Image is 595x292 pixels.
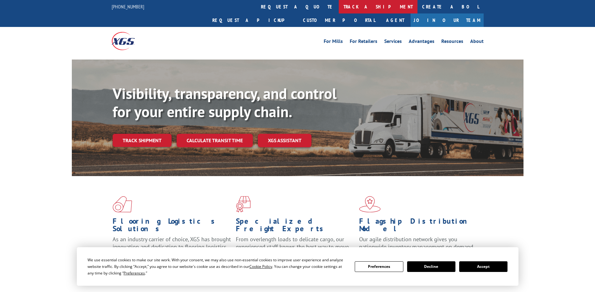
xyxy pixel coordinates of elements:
a: Join Our Team [411,13,484,27]
a: Track shipment [113,134,172,147]
a: For Mills [324,39,343,46]
button: Preferences [355,261,403,272]
button: Accept [459,261,507,272]
a: For Retailers [350,39,377,46]
a: Services [384,39,402,46]
a: Resources [441,39,463,46]
div: Cookie Consent Prompt [77,247,518,286]
h1: Specialized Freight Experts [236,217,354,236]
p: From overlength loads to delicate cargo, our experienced staff knows the best way to move your fr... [236,236,354,263]
div: We use essential cookies to make our site work. With your consent, we may also use non-essential ... [88,257,347,276]
a: About [470,39,484,46]
a: Customer Portal [298,13,380,27]
h1: Flooring Logistics Solutions [113,217,231,236]
b: Visibility, transparency, and control for your entire supply chain. [113,84,337,121]
img: xgs-icon-flagship-distribution-model-red [359,196,381,212]
a: Advantages [409,39,434,46]
span: Preferences [124,270,145,276]
img: xgs-icon-total-supply-chain-intelligence-red [113,196,132,212]
a: Request a pickup [208,13,298,27]
h1: Flagship Distribution Model [359,217,478,236]
img: xgs-icon-focused-on-flooring-red [236,196,251,212]
button: Decline [407,261,455,272]
span: Cookie Policy [249,264,272,269]
a: Calculate transit time [177,134,253,147]
a: [PHONE_NUMBER] [112,3,144,10]
a: Agent [380,13,411,27]
span: Our agile distribution network gives you nationwide inventory management on demand. [359,236,475,250]
a: XGS ASSISTANT [258,134,311,147]
span: As an industry carrier of choice, XGS has brought innovation and dedication to flooring logistics... [113,236,231,258]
